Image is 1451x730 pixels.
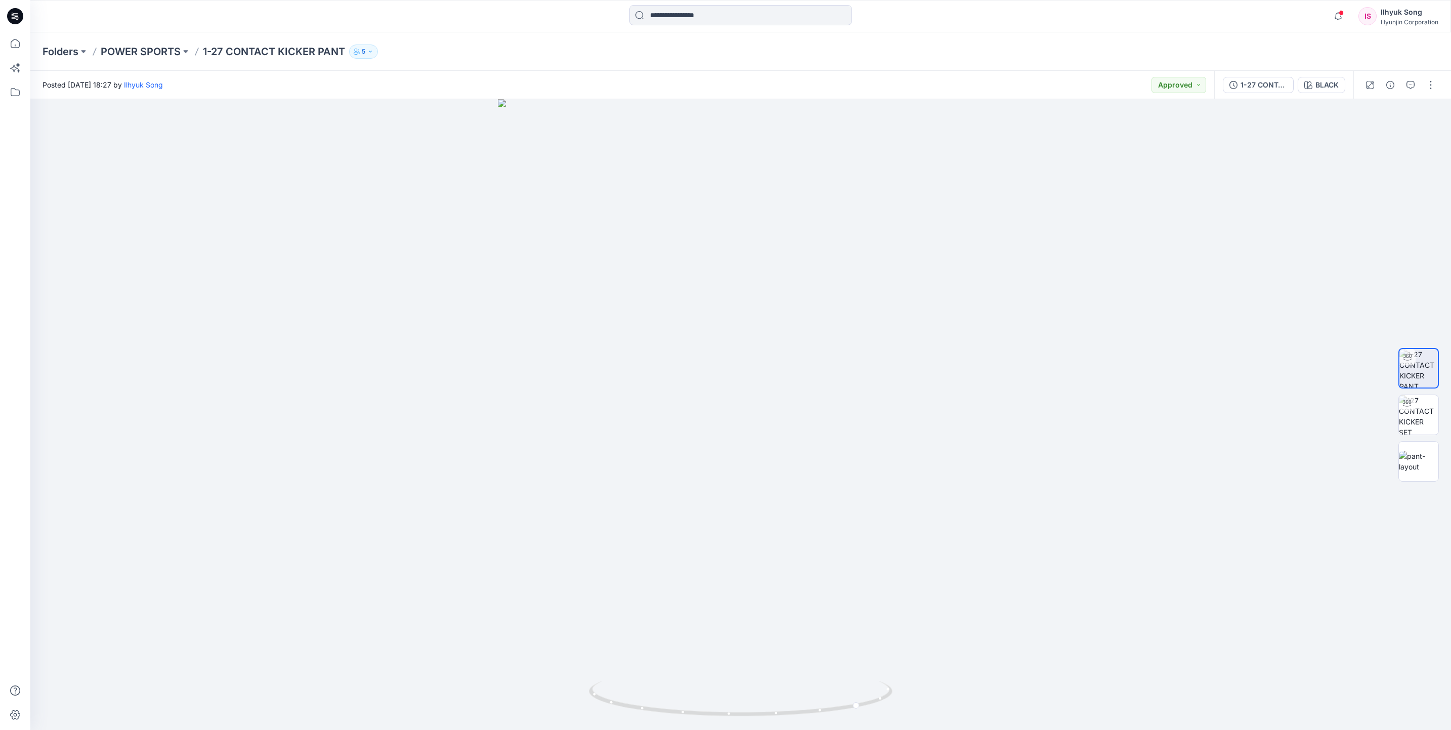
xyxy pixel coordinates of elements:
p: 1-27 CONTACT KICKER PANT [203,45,345,59]
button: BLACK [1298,77,1345,93]
div: Hyunjin Corporation [1381,18,1438,26]
div: IS [1358,7,1377,25]
div: BLACK [1315,79,1339,91]
button: Details [1382,77,1398,93]
button: 5 [349,45,378,59]
p: 5 [362,46,365,57]
a: Ilhyuk Song [124,80,163,89]
img: 127 CONTACT KICKER SET [1399,395,1438,435]
img: pant-layout [1399,451,1438,472]
div: 1-27 CONTACT KICKER PANT [1241,79,1287,91]
a: POWER SPORTS [101,45,181,59]
button: 1-27 CONTACT KICKER PANT [1223,77,1294,93]
span: Posted [DATE] 18:27 by [42,79,163,90]
div: Ilhyuk Song [1381,6,1438,18]
a: Folders [42,45,78,59]
img: 1-27 CONTACT KICKER PANT [1399,349,1438,388]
